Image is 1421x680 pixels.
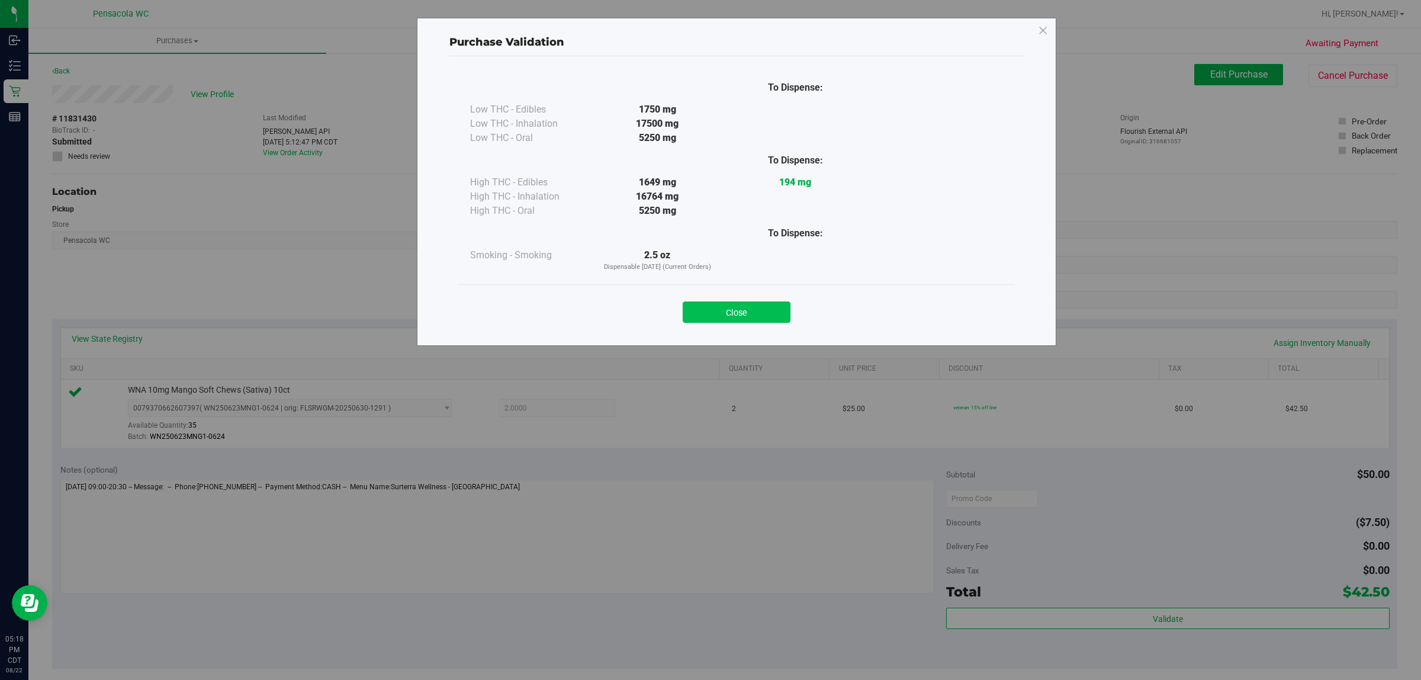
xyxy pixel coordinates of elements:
div: High THC - Oral [470,204,589,218]
div: To Dispense: [726,81,864,95]
div: 16764 mg [589,190,726,204]
div: High THC - Inhalation [470,190,589,204]
div: 17500 mg [589,117,726,131]
div: 1649 mg [589,175,726,190]
div: Low THC - Edibles [470,102,589,117]
div: Low THC - Oral [470,131,589,145]
div: 2.5 oz [589,248,726,272]
div: To Dispense: [726,226,864,240]
div: 1750 mg [589,102,726,117]
iframe: Resource center [12,585,47,621]
button: Close [683,301,790,323]
strong: 194 mg [779,177,811,188]
div: High THC - Edibles [470,175,589,190]
p: Dispensable [DATE] (Current Orders) [589,262,726,272]
div: To Dispense: [726,153,864,168]
div: 5250 mg [589,131,726,145]
span: Purchase Validation [449,36,564,49]
div: 5250 mg [589,204,726,218]
div: Smoking - Smoking [470,248,589,262]
div: Low THC - Inhalation [470,117,589,131]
